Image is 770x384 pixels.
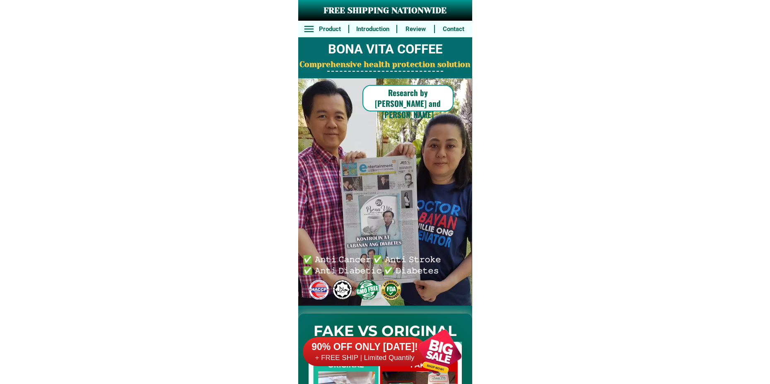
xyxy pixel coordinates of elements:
[298,320,472,342] h2: FAKE VS ORIGINAL
[303,353,427,362] h6: + FREE SHIP | Limited Quantily
[298,59,472,71] h2: Comprehensive health protection solution
[298,5,472,17] h3: FREE SHIPPING NATIONWIDE
[439,24,468,34] h6: Contact
[303,253,444,275] h6: ✅ 𝙰𝚗𝚝𝚒 𝙲𝚊𝚗𝚌𝚎𝚛 ✅ 𝙰𝚗𝚝𝚒 𝚂𝚝𝚛𝚘𝚔𝚎 ✅ 𝙰𝚗𝚝𝚒 𝙳𝚒𝚊𝚋𝚎𝚝𝚒𝚌 ✅ 𝙳𝚒𝚊𝚋𝚎𝚝𝚎𝚜
[353,24,392,34] h6: Introduction
[298,40,472,59] h2: BONA VITA COFFEE
[316,24,344,34] h6: Product
[362,87,454,120] h6: Research by [PERSON_NAME] and [PERSON_NAME]
[402,24,430,34] h6: Review
[303,341,427,353] h6: 90% OFF ONLY [DATE]!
